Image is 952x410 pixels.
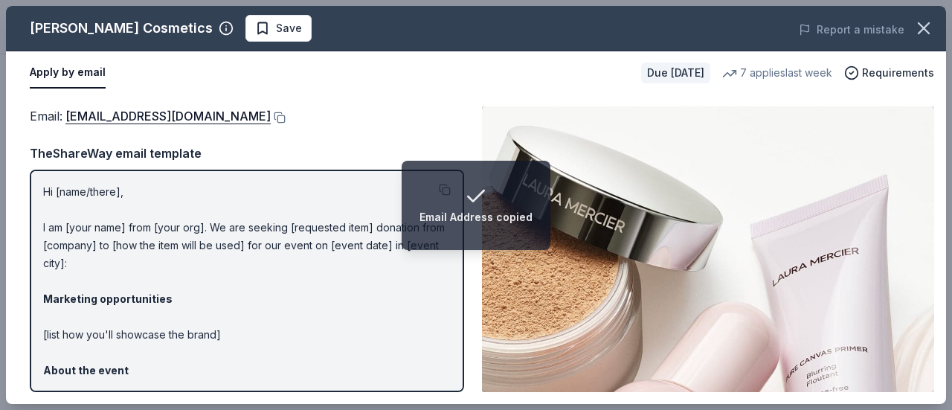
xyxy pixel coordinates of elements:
div: [PERSON_NAME] Cosmetics [30,16,213,40]
img: Image for Laura Mercier Cosmetics [482,106,934,392]
span: Save [276,19,302,37]
strong: Marketing opportunities [43,292,173,305]
span: Requirements [862,64,934,82]
span: Email : [30,109,271,124]
button: Apply by email [30,57,106,89]
button: Report a mistake [799,21,904,39]
strong: About the event [43,364,129,377]
button: Save [245,15,312,42]
div: Email Address copied [419,208,533,226]
div: 7 applies last week [722,64,832,82]
button: Requirements [844,64,934,82]
div: Due [DATE] [641,63,710,83]
div: TheShareWay email template [30,144,464,163]
a: [EMAIL_ADDRESS][DOMAIN_NAME] [65,106,271,126]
